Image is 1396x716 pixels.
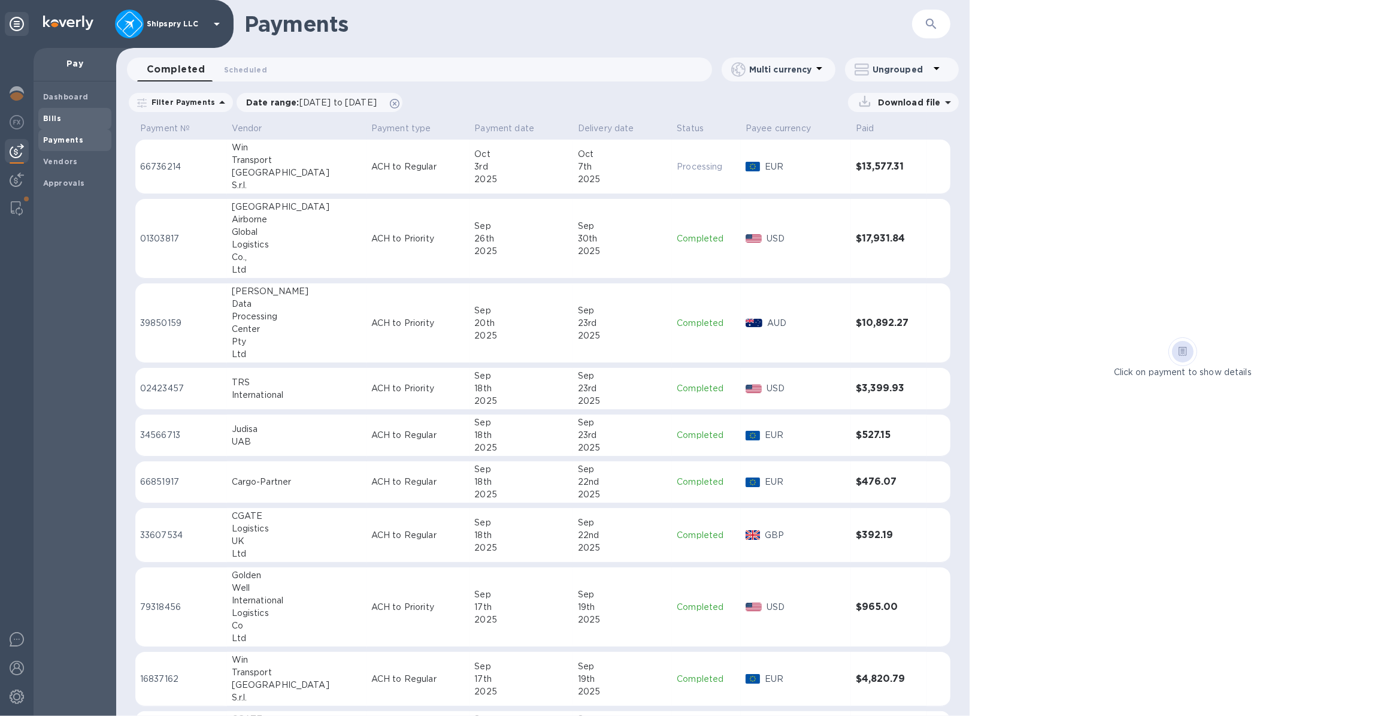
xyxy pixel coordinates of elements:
[474,588,568,601] div: Sep
[140,429,222,442] p: 34566713
[474,232,568,245] div: 26th
[232,167,362,179] div: [GEOGRAPHIC_DATA]
[232,436,362,448] div: UAB
[856,673,922,685] h3: $4,820.79
[43,135,83,144] b: Payments
[873,64,929,75] p: Ungrouped
[578,685,667,698] div: 2025
[232,522,362,535] div: Logistics
[140,529,222,542] p: 33607534
[578,220,667,232] div: Sep
[578,173,667,186] div: 2025
[578,330,667,342] div: 2025
[856,602,922,613] h3: $965.00
[578,245,667,258] div: 2025
[140,601,222,614] p: 79318456
[578,122,634,135] p: Delivery date
[474,370,568,382] div: Sep
[578,395,667,407] div: 2025
[5,12,29,36] div: Unpin categories
[856,430,922,441] h3: $527.15
[474,395,568,407] div: 2025
[578,673,667,685] div: 19th
[578,317,667,330] div: 23rd
[232,348,362,361] div: Ltd
[10,115,24,129] img: Foreign exchange
[677,122,719,135] span: Status
[43,179,85,188] b: Approvals
[765,476,846,488] p: EUR
[232,323,362,336] div: Center
[147,20,207,28] p: Shipspry LLC
[371,673,465,685] p: ACH to Regular
[474,685,568,698] div: 2025
[232,298,362,310] div: Data
[578,429,667,442] div: 23rd
[578,382,667,395] div: 23rd
[474,516,568,529] div: Sep
[856,122,890,135] span: Paid
[232,666,362,679] div: Transport
[677,382,736,395] p: Completed
[140,122,205,135] span: Payment №
[677,529,736,542] p: Completed
[232,582,362,594] div: Well
[765,529,846,542] p: GBP
[765,673,846,685] p: EUR
[43,92,89,101] b: Dashboard
[578,463,667,476] div: Sep
[856,233,922,244] h3: $17,931.84
[232,226,362,238] div: Global
[856,318,922,329] h3: $10,892.27
[232,607,362,620] div: Logistics
[578,614,667,626] div: 2025
[371,382,465,395] p: ACH to Priority
[578,442,667,454] div: 2025
[767,232,846,245] p: USD
[765,429,846,442] p: EUR
[140,317,222,330] p: 39850159
[578,488,667,501] div: 2025
[578,588,667,601] div: Sep
[474,330,568,342] div: 2025
[232,201,362,213] div: [GEOGRAPHIC_DATA]
[232,179,362,192] div: S.r.l.
[43,16,93,30] img: Logo
[474,542,568,554] div: 2025
[43,157,78,166] b: Vendors
[474,245,568,258] div: 2025
[474,220,568,232] div: Sep
[767,601,846,614] p: USD
[474,476,568,488] div: 18th
[746,122,811,135] p: Payee currency
[578,516,667,529] div: Sep
[232,548,362,560] div: Ltd
[140,476,222,488] p: 66851917
[856,161,922,173] h3: $13,577.31
[232,376,362,389] div: TRS
[299,98,377,107] span: [DATE] to [DATE]
[856,122,874,135] p: Paid
[232,476,362,488] div: Cargo-Partner
[232,141,362,154] div: Win
[578,122,650,135] span: Delivery date
[746,234,762,243] img: USD
[873,96,941,108] p: Download file
[244,11,912,37] h1: Payments
[474,488,568,501] div: 2025
[140,673,222,685] p: 16837162
[746,603,762,611] img: USD
[140,382,222,395] p: 02423457
[677,317,736,330] p: Completed
[677,232,736,245] p: Completed
[578,529,667,542] div: 22nd
[232,679,362,691] div: [GEOGRAPHIC_DATA]
[371,429,465,442] p: ACH to Regular
[474,161,568,173] div: 3rd
[232,691,362,704] div: S.r.l.
[371,529,465,542] p: ACH to Regular
[856,530,922,541] h3: $392.19
[677,429,736,442] p: Completed
[474,416,568,429] div: Sep
[767,382,846,395] p: USD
